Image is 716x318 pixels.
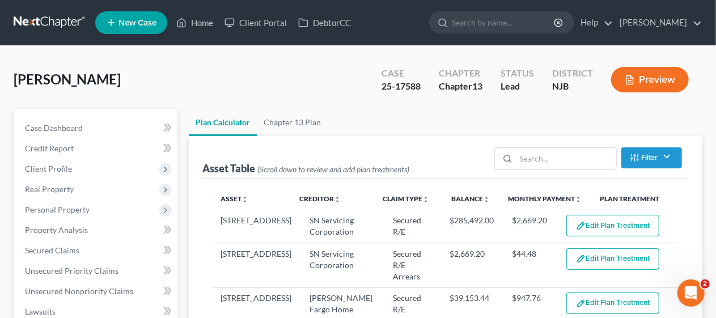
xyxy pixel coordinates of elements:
[202,162,409,175] div: Asset Table
[503,243,557,287] td: $44.48
[257,109,328,136] a: Chapter 13 Plan
[25,184,74,194] span: Real Property
[300,210,384,243] td: SN Servicing Corporation
[422,196,429,203] i: unfold_more
[508,194,582,203] a: Monthly Paymentunfold_more
[382,67,421,80] div: Case
[575,196,582,203] i: unfold_more
[701,279,710,289] span: 2
[334,196,341,203] i: unfold_more
[452,12,556,33] input: Search by name...
[611,67,689,92] button: Preview
[242,196,248,203] i: unfold_more
[16,261,177,281] a: Unsecured Priority Claims
[293,12,357,33] a: DebtorCC
[25,225,88,235] span: Property Analysis
[575,12,613,33] a: Help
[171,12,219,33] a: Home
[25,143,74,153] span: Credit Report
[451,194,490,203] a: Balanceunfold_more
[566,292,659,314] button: Edit Plan Treatment
[25,266,118,275] span: Unsecured Priority Claims
[439,80,482,93] div: Chapter
[516,148,616,169] input: Search...
[25,286,133,296] span: Unsecured Nonpriority Claims
[25,164,72,173] span: Client Profile
[16,281,177,302] a: Unsecured Nonpriority Claims
[16,220,177,240] a: Property Analysis
[299,194,341,203] a: Creditorunfold_more
[566,248,659,270] button: Edit Plan Treatment
[14,71,121,87] span: [PERSON_NAME]
[384,210,440,243] td: Secured R/E
[25,245,79,255] span: Secured Claims
[591,188,680,210] th: Plan Treatment
[25,307,56,316] span: Lawsuits
[552,67,593,80] div: District
[483,196,490,203] i: unfold_more
[501,67,534,80] div: Status
[384,243,440,287] td: Secured R/E Arrears
[552,80,593,93] div: NJB
[503,210,557,243] td: $2,669.20
[382,80,421,93] div: 25-17588
[25,123,83,133] span: Case Dashboard
[16,118,177,138] a: Case Dashboard
[211,210,300,243] td: [STREET_ADDRESS]
[621,147,682,168] button: Filter
[439,67,482,80] div: Chapter
[440,210,503,243] td: $285,492.00
[211,243,300,287] td: [STREET_ADDRESS]
[576,254,586,264] img: edit-pencil-c1479a1de80d8dea1e2430c2f745a3c6a07e9d7aa2eeffe225670001d78357a8.svg
[566,215,659,236] button: Edit Plan Treatment
[16,138,177,159] a: Credit Report
[300,243,384,287] td: SN Servicing Corporation
[472,80,482,91] span: 13
[501,80,534,93] div: Lead
[118,19,156,27] span: New Case
[677,279,705,307] iframe: Intercom live chat
[383,194,429,203] a: Claim Typeunfold_more
[25,205,90,214] span: Personal Property
[16,240,177,261] a: Secured Claims
[219,12,293,33] a: Client Portal
[189,109,257,136] a: Plan Calculator
[257,164,409,174] span: (Scroll down to review and add plan treatments)
[576,221,586,231] img: edit-pencil-c1479a1de80d8dea1e2430c2f745a3c6a07e9d7aa2eeffe225670001d78357a8.svg
[576,299,586,308] img: edit-pencil-c1479a1de80d8dea1e2430c2f745a3c6a07e9d7aa2eeffe225670001d78357a8.svg
[614,12,702,33] a: [PERSON_NAME]
[440,243,503,287] td: $2,669.20
[221,194,248,203] a: Assetunfold_more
